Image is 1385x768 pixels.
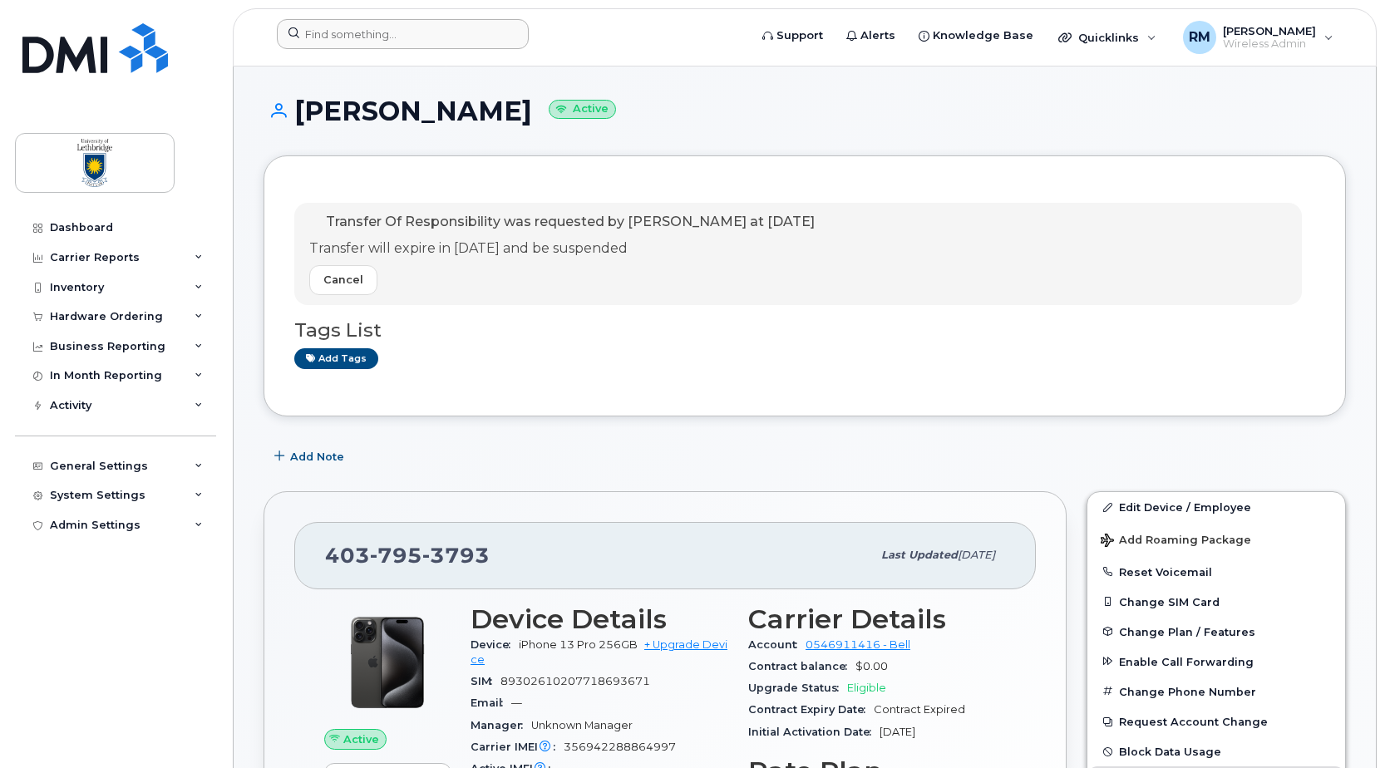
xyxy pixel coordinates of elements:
button: Reset Voicemail [1087,557,1345,587]
span: Enable Call Forwarding [1119,655,1254,667]
a: + Upgrade Device [471,638,727,666]
span: Upgrade Status [748,682,847,694]
span: Manager [471,719,531,731]
button: Block Data Usage [1087,736,1345,766]
span: — [511,697,522,709]
span: SIM [471,675,500,687]
span: Change Plan / Features [1119,625,1255,638]
img: iPhone_15_Pro_Black.png [338,613,437,712]
span: 3793 [422,543,490,568]
small: Active [549,100,616,119]
button: Change Phone Number [1087,677,1345,706]
a: 0546911416 - Bell [806,638,910,651]
span: iPhone 13 Pro 256GB [519,638,638,651]
span: Account [748,638,806,651]
span: 403 [325,543,490,568]
span: Last updated [881,549,958,561]
span: Contract Expired [874,703,965,716]
span: $0.00 [855,660,888,672]
span: 89302610207718693671 [500,675,650,687]
span: Add Roaming Package [1101,534,1251,549]
span: Cancel [323,272,363,288]
button: Cancel [309,265,377,295]
span: 356942288864997 [564,741,676,753]
p: Transfer will expire in [DATE] and be suspended [309,239,815,258]
button: Change Plan / Features [1087,617,1345,647]
span: Device [471,638,519,651]
h1: [PERSON_NAME] [264,96,1346,126]
button: Change SIM Card [1087,587,1345,617]
span: Email [471,697,511,709]
span: Active [343,731,379,747]
button: Add Note [264,441,358,471]
span: Initial Activation Date [748,726,880,738]
span: 795 [370,543,422,568]
button: Enable Call Forwarding [1087,647,1345,677]
span: Unknown Manager [531,719,633,731]
button: Add Roaming Package [1087,522,1345,556]
span: Carrier IMEI [471,741,564,753]
a: Add tags [294,348,378,369]
span: Add Note [290,449,344,465]
h3: Carrier Details [748,604,1006,634]
span: Contract balance [748,660,855,672]
a: Edit Device / Employee [1087,492,1345,522]
span: Contract Expiry Date [748,703,874,716]
span: Eligible [847,682,886,694]
span: Transfer Of Responsibility was requested by [PERSON_NAME] at [DATE] [326,214,815,229]
span: [DATE] [880,726,915,738]
h3: Device Details [471,604,728,634]
h3: Tags List [294,320,1315,341]
span: [DATE] [958,549,995,561]
button: Request Account Change [1087,706,1345,736]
